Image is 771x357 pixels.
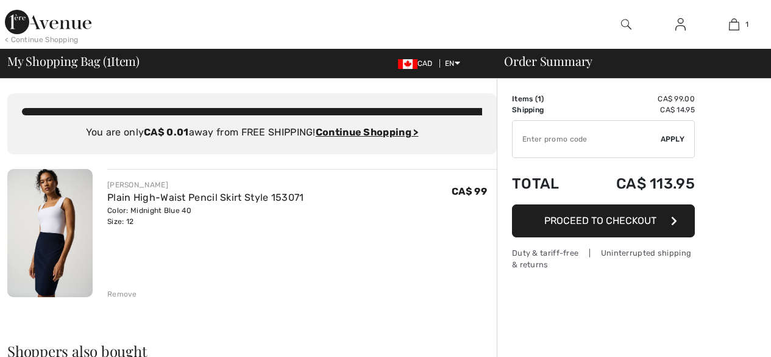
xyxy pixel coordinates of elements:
img: My Info [675,17,686,32]
img: Plain High-Waist Pencil Skirt Style 153071 [7,169,93,297]
td: Shipping [512,104,581,115]
strong: CA$ 0.01 [144,126,188,138]
span: Proceed to Checkout [544,215,656,226]
img: My Bag [729,17,739,32]
img: Canadian Dollar [398,59,417,69]
td: Total [512,163,581,204]
div: You are only away from FREE SHIPPING! [22,125,482,140]
div: Color: Midnight Blue 40 Size: 12 [107,205,304,227]
span: 1 [538,95,541,103]
span: My Shopping Bag ( Item) [7,55,140,67]
div: Order Summary [489,55,764,67]
button: Proceed to Checkout [512,204,695,237]
span: 1 [745,19,748,30]
td: CA$ 14.95 [581,104,695,115]
img: 1ère Avenue [5,10,91,34]
img: search the website [621,17,631,32]
div: [PERSON_NAME] [107,179,304,190]
span: CA$ 99 [452,186,487,197]
div: < Continue Shopping [5,34,79,45]
a: Plain High-Waist Pencil Skirt Style 153071 [107,192,304,203]
a: Continue Shopping > [316,126,419,138]
a: Sign In [666,17,695,32]
td: CA$ 113.95 [581,163,695,204]
a: 1 [708,17,761,32]
td: Items ( ) [512,93,581,104]
div: Duty & tariff-free | Uninterrupted shipping & returns [512,247,695,270]
span: CAD [398,59,438,68]
div: Remove [107,289,137,300]
span: Apply [661,134,685,145]
span: EN [445,59,460,68]
span: 1 [107,52,111,68]
td: CA$ 99.00 [581,93,695,104]
input: Promo code [513,121,661,157]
